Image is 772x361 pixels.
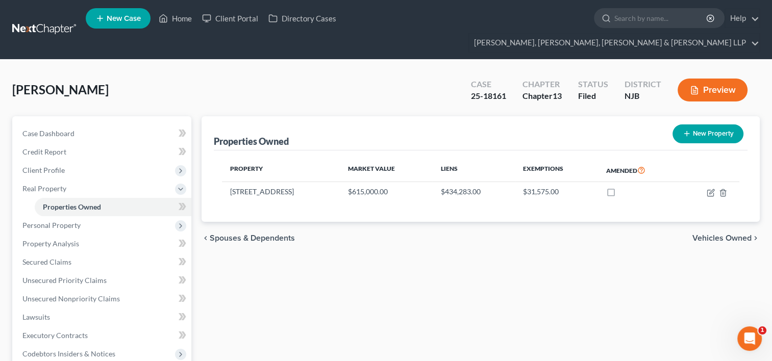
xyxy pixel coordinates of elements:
span: Client Profile [22,166,65,174]
span: Personal Property [22,221,81,229]
span: Spouses & Dependents [210,234,295,242]
a: Secured Claims [14,253,191,271]
span: Credit Report [22,147,66,156]
th: Exemptions [515,159,598,182]
button: Vehicles Owned chevron_right [692,234,760,242]
th: Amended [598,159,680,182]
a: Properties Owned [35,198,191,216]
a: Credit Report [14,143,191,161]
span: Secured Claims [22,257,71,266]
span: Codebtors Insiders & Notices [22,349,115,358]
a: Unsecured Priority Claims [14,271,191,290]
div: Case [471,79,506,90]
button: New Property [673,124,743,143]
span: Executory Contracts [22,331,88,340]
th: Liens [432,159,514,182]
input: Search by name... [614,9,708,28]
button: Preview [678,79,748,101]
div: Status [578,79,608,90]
a: Home [154,9,197,28]
a: Lawsuits [14,308,191,326]
th: Property [222,159,339,182]
div: Chapter [522,90,562,102]
div: Filed [578,90,608,102]
span: 13 [553,91,562,100]
a: Client Portal [197,9,263,28]
i: chevron_left [202,234,210,242]
a: Directory Cases [263,9,341,28]
span: [PERSON_NAME] [12,82,109,97]
span: Vehicles Owned [692,234,752,242]
span: Case Dashboard [22,129,74,138]
a: Help [725,9,759,28]
span: Properties Owned [43,202,101,211]
a: [PERSON_NAME], [PERSON_NAME], [PERSON_NAME] & [PERSON_NAME] LLP [469,34,759,52]
td: $31,575.00 [515,182,598,201]
iframe: Intercom live chat [737,326,762,351]
span: Unsecured Priority Claims [22,276,107,285]
a: Property Analysis [14,235,191,253]
span: Unsecured Nonpriority Claims [22,294,120,303]
i: chevron_right [752,234,760,242]
span: Lawsuits [22,313,50,321]
span: New Case [107,15,141,22]
span: Real Property [22,184,66,193]
td: $615,000.00 [340,182,433,201]
button: chevron_left Spouses & Dependents [202,234,295,242]
a: Executory Contracts [14,326,191,345]
span: Property Analysis [22,239,79,248]
div: Chapter [522,79,562,90]
th: Market Value [340,159,433,182]
div: NJB [625,90,661,102]
td: $434,283.00 [432,182,514,201]
a: Case Dashboard [14,124,191,143]
td: [STREET_ADDRESS] [222,182,339,201]
div: 25-18161 [471,90,506,102]
a: Unsecured Nonpriority Claims [14,290,191,308]
div: District [625,79,661,90]
span: 1 [758,326,766,334]
div: Properties Owned [214,135,289,147]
